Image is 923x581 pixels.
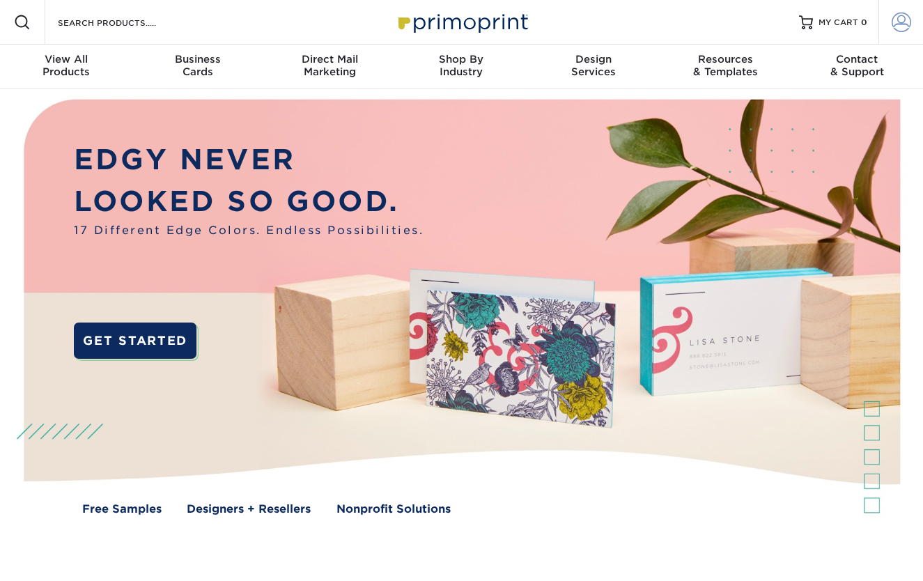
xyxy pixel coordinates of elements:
a: DesignServices [527,45,659,89]
span: Contact [791,53,923,65]
span: Design [527,53,659,65]
p: EDGY NEVER [74,139,424,181]
div: Marketing [264,53,396,78]
div: & Support [791,53,923,78]
span: Shop By [396,53,527,65]
a: Shop ByIndustry [396,45,527,89]
a: Designers + Resellers [187,501,311,518]
div: Cards [132,53,263,78]
span: 0 [861,17,867,27]
div: Industry [396,53,527,78]
p: LOOKED SO GOOD. [74,181,424,223]
span: Business [132,53,263,65]
span: MY CART [819,17,858,29]
img: Primoprint [392,7,532,37]
span: Direct Mail [264,53,396,65]
a: Resources& Templates [659,45,791,89]
div: & Templates [659,53,791,78]
a: Nonprofit Solutions [336,501,451,518]
input: SEARCH PRODUCTS..... [56,14,192,31]
a: Contact& Support [791,45,923,89]
span: 17 Different Edge Colors. Endless Possibilities. [74,222,424,239]
span: Resources [659,53,791,65]
a: GET STARTED [74,323,196,359]
a: Direct MailMarketing [264,45,396,89]
a: BusinessCards [132,45,263,89]
div: Services [527,53,659,78]
a: Free Samples [82,501,162,518]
